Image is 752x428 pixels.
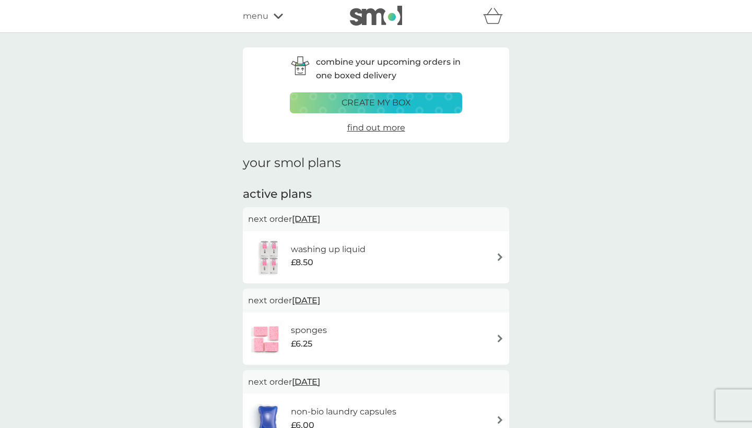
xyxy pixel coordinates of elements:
[243,9,268,23] span: menu
[347,123,405,133] span: find out more
[483,6,509,27] div: basket
[316,55,462,82] p: combine your upcoming orders in one boxed delivery
[496,416,504,424] img: arrow right
[342,96,411,110] p: create my box
[291,324,327,337] h6: sponges
[248,212,504,226] p: next order
[350,6,402,26] img: smol
[292,372,320,392] span: [DATE]
[248,239,291,276] img: washing up liquid
[496,335,504,342] img: arrow right
[291,405,396,419] h6: non-bio laundry capsules
[248,294,504,307] p: next order
[248,320,285,357] img: sponges
[291,243,366,256] h6: washing up liquid
[292,209,320,229] span: [DATE]
[243,186,509,203] h2: active plans
[291,256,313,269] span: £8.50
[290,92,462,113] button: create my box
[248,375,504,389] p: next order
[291,337,312,351] span: £6.25
[347,121,405,135] a: find out more
[243,156,509,171] h1: your smol plans
[496,253,504,261] img: arrow right
[292,290,320,311] span: [DATE]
